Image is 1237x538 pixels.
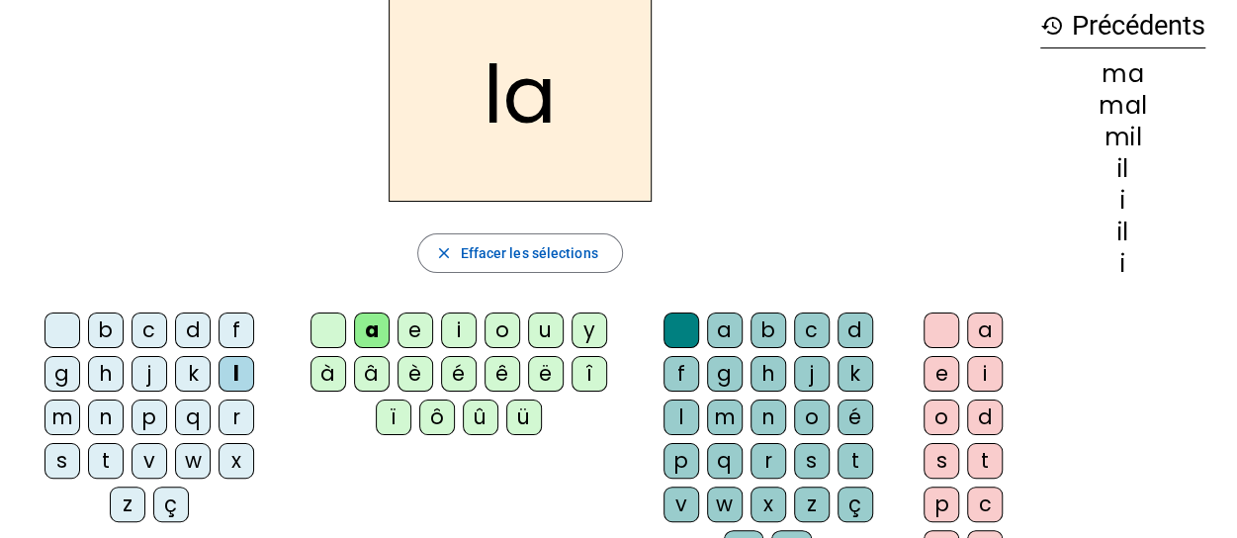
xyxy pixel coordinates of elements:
div: p [924,487,959,522]
div: z [110,487,145,522]
div: i [967,356,1003,392]
div: t [967,443,1003,479]
div: b [751,313,786,348]
h3: Précédents [1040,4,1205,48]
div: z [794,487,830,522]
div: e [924,356,959,392]
div: mil [1040,126,1205,149]
div: ê [485,356,520,392]
div: h [88,356,124,392]
div: k [175,356,211,392]
div: v [663,487,699,522]
div: t [838,443,873,479]
div: h [751,356,786,392]
div: i [1040,189,1205,213]
div: o [485,313,520,348]
div: s [794,443,830,479]
div: à [310,356,346,392]
div: q [707,443,743,479]
div: c [132,313,167,348]
div: l [663,400,699,435]
div: o [794,400,830,435]
div: a [707,313,743,348]
div: ô [419,400,455,435]
div: i [441,313,477,348]
div: ma [1040,62,1205,86]
div: d [967,400,1003,435]
div: c [794,313,830,348]
div: é [838,400,873,435]
div: il [1040,157,1205,181]
div: m [44,400,80,435]
span: Effacer les sélections [460,241,597,265]
div: r [751,443,786,479]
div: d [175,313,211,348]
div: û [463,400,498,435]
div: g [44,356,80,392]
div: c [967,487,1003,522]
div: m [707,400,743,435]
div: é [441,356,477,392]
div: q [175,400,211,435]
div: j [132,356,167,392]
div: ï [376,400,411,435]
div: y [572,313,607,348]
div: il [1040,221,1205,244]
div: mal [1040,94,1205,118]
div: u [528,313,564,348]
div: n [88,400,124,435]
div: ü [506,400,542,435]
div: g [707,356,743,392]
div: â [354,356,390,392]
div: d [838,313,873,348]
div: f [219,313,254,348]
div: j [794,356,830,392]
div: x [219,443,254,479]
div: x [751,487,786,522]
div: ç [153,487,189,522]
div: t [88,443,124,479]
div: l [219,356,254,392]
div: î [572,356,607,392]
div: a [967,313,1003,348]
div: k [838,356,873,392]
div: f [663,356,699,392]
div: b [88,313,124,348]
mat-icon: history [1040,14,1064,38]
div: è [398,356,433,392]
mat-icon: close [434,244,452,262]
div: r [219,400,254,435]
div: w [707,487,743,522]
div: p [663,443,699,479]
div: i [1040,252,1205,276]
div: a [354,313,390,348]
div: s [924,443,959,479]
div: e [398,313,433,348]
div: o [924,400,959,435]
div: n [751,400,786,435]
button: Effacer les sélections [417,233,622,273]
div: ç [838,487,873,522]
div: w [175,443,211,479]
div: p [132,400,167,435]
div: ë [528,356,564,392]
div: v [132,443,167,479]
div: s [44,443,80,479]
